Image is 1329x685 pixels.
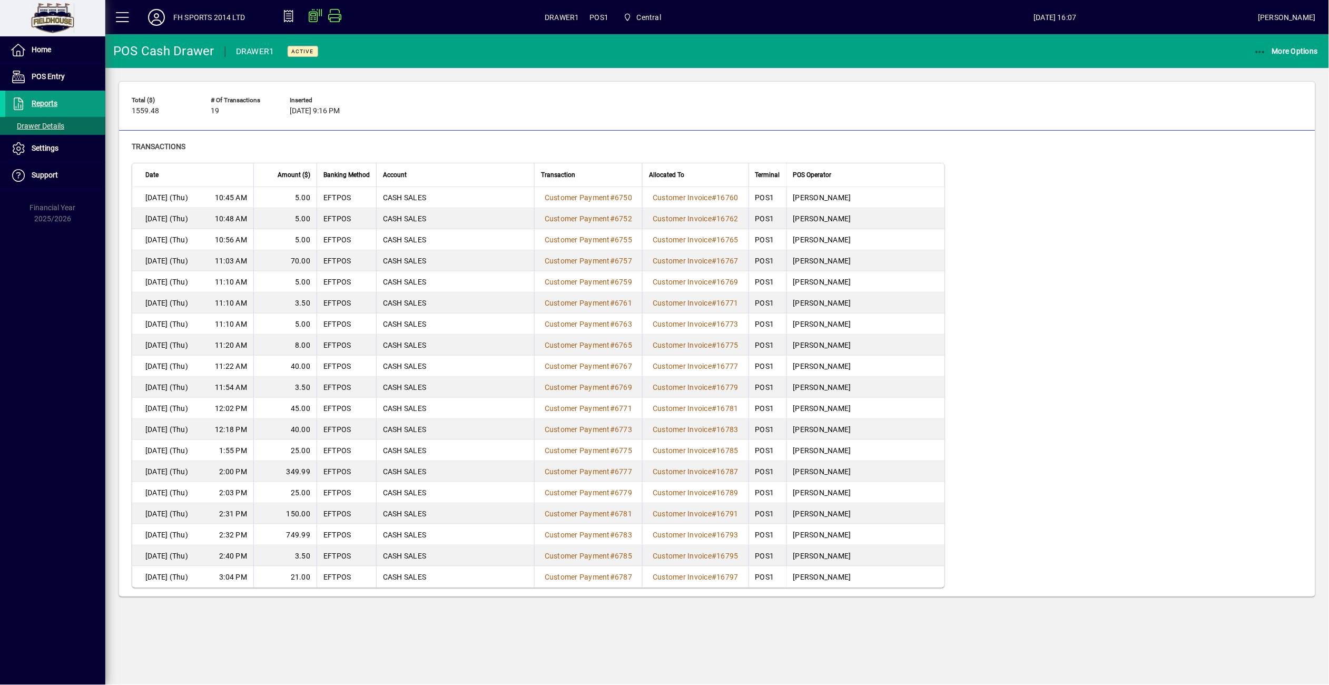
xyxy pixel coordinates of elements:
a: Customer Payment#6769 [541,381,636,393]
a: Customer Invoice#16785 [649,445,742,456]
td: EFTPOS [317,377,376,398]
span: 6785 [615,552,632,560]
span: 16775 [717,341,739,349]
span: Central [637,9,661,26]
td: POS1 [749,461,786,482]
span: 11:10 AM [215,277,247,287]
a: Customer Payment#6759 [541,276,636,288]
td: EFTPOS [317,335,376,356]
span: Customer Invoice [653,573,712,581]
a: Settings [5,135,105,162]
td: EFTPOS [317,292,376,314]
span: [DATE] (Thu) [145,445,188,456]
span: [DATE] (Thu) [145,466,188,477]
td: EFTPOS [317,398,376,419]
span: # of Transactions [211,97,274,104]
span: 16769 [717,278,739,286]
span: # [712,488,716,497]
span: Customer Payment [545,404,610,413]
a: Customer Invoice#16775 [649,339,742,351]
span: Customer Payment [545,488,610,497]
td: 45.00 [253,398,317,419]
span: Customer Invoice [653,404,712,413]
div: FH SPORTS 2014 LTD [173,9,245,26]
td: [PERSON_NAME] [786,356,944,377]
span: 6781 [615,510,632,518]
span: 6787 [615,573,632,581]
a: Customer Payment#6761 [541,297,636,309]
a: Customer Invoice#16793 [649,529,742,541]
span: [DATE] (Thu) [145,403,188,414]
td: EFTPOS [317,187,376,208]
span: # [712,214,716,223]
span: Customer Payment [545,299,610,307]
span: [DATE] (Thu) [145,256,188,266]
span: Customer Invoice [653,236,712,244]
span: # [712,257,716,265]
td: POS1 [749,250,786,271]
a: Customer Invoice#16797 [649,571,742,583]
td: 5.00 [253,271,317,292]
span: 16779 [717,383,739,392]
a: Customer Invoice#16787 [649,466,742,477]
span: Active [292,48,314,55]
td: 40.00 [253,419,317,440]
span: 19 [211,107,219,115]
td: POS1 [749,440,786,461]
span: [DATE] (Thu) [145,424,188,435]
td: [PERSON_NAME] [786,271,944,292]
span: Customer Payment [545,510,610,518]
span: 6761 [615,299,632,307]
span: Customer Invoice [653,531,712,539]
span: Support [32,171,58,179]
td: POS1 [749,314,786,335]
span: # [610,467,615,476]
td: CASH SALES [376,461,534,482]
span: 6750 [615,193,632,202]
td: CASH SALES [376,482,534,503]
a: Customer Invoice#16779 [649,381,742,393]
td: CASH SALES [376,356,534,377]
a: Customer Payment#6767 [541,360,636,372]
td: CASH SALES [376,398,534,419]
span: 16773 [717,320,739,328]
a: Customer Invoice#16789 [649,487,742,498]
span: # [712,552,716,560]
td: CASH SALES [376,208,534,229]
span: 6777 [615,467,632,476]
td: 8.00 [253,335,317,356]
span: 16793 [717,531,739,539]
td: POS1 [749,229,786,250]
td: EFTPOS [317,419,376,440]
a: Customer Invoice#16767 [649,255,742,267]
span: Customer Payment [545,467,610,476]
a: Customer Invoice#16773 [649,318,742,330]
span: 11:22 AM [215,361,247,371]
span: [DATE] (Thu) [145,213,188,224]
span: # [712,362,716,370]
span: # [712,193,716,202]
span: Date [145,169,159,181]
span: 16795 [717,552,739,560]
a: Customer Payment#6775 [541,445,636,456]
td: CASH SALES [376,419,534,440]
a: Customer Payment#6787 [541,571,636,583]
span: Customer Payment [545,320,610,328]
a: Customer Invoice#16771 [649,297,742,309]
td: [PERSON_NAME] [786,292,944,314]
a: Customer Payment#6781 [541,508,636,520]
span: [DATE] 9:16 PM [290,107,340,115]
span: # [712,320,716,328]
span: # [610,257,615,265]
span: [DATE] (Thu) [145,192,188,203]
a: Customer Payment#6750 [541,192,636,203]
td: CASH SALES [376,292,534,314]
span: # [610,488,615,497]
td: CASH SALES [376,187,534,208]
td: EFTPOS [317,208,376,229]
span: Customer Invoice [653,320,712,328]
td: CASH SALES [376,271,534,292]
span: Transactions [132,142,185,151]
td: EFTPOS [317,271,376,292]
span: 11:20 AM [215,340,247,350]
